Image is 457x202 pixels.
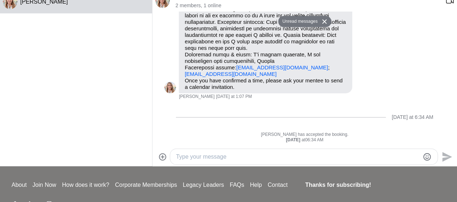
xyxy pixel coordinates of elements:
a: Join Now [30,181,59,189]
a: [EMAIL_ADDRESS][DOMAIN_NAME] [236,64,328,70]
time: 2025-09-29T03:07:52.176Z [216,94,252,100]
a: About [9,181,30,189]
p: [PERSON_NAME] has accepted the booking. [164,132,445,138]
div: at 06:34 AM [164,137,445,143]
img: R [164,82,176,93]
a: Corporate Memberships [112,181,180,189]
a: FAQs [227,181,247,189]
textarea: Type your message [176,152,419,161]
a: Legacy Leaders [180,181,227,189]
button: Emoji picker [423,152,431,161]
p: Once you have confirmed a time, please ask your mentee to send a calendar invitation. [185,77,346,90]
div: Ruth Boughen [164,82,176,93]
strong: [DATE] [286,137,301,142]
span: [PERSON_NAME] [179,94,215,100]
a: Contact [265,181,290,189]
button: Send [438,149,454,165]
button: Unread messages [278,16,320,27]
p: 2 members , 1 online [176,3,440,9]
a: How does it work? [59,181,112,189]
a: [EMAIL_ADDRESS][DOMAIN_NAME] [185,71,276,77]
div: [DATE] at 6:34 AM [392,114,433,120]
h4: Thanks for subscribing! [305,181,441,189]
a: Help [247,181,265,189]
